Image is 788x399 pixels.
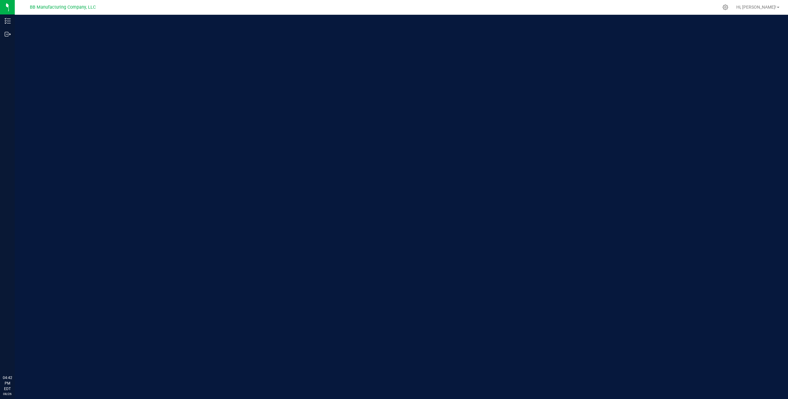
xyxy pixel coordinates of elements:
[736,5,776,10] span: Hi, [PERSON_NAME]!
[5,18,11,24] inline-svg: Inventory
[3,375,12,392] p: 04:42 PM EDT
[5,31,11,37] inline-svg: Outbound
[722,4,729,10] div: Manage settings
[30,5,96,10] span: BB Manufacturing Company, LLC
[3,392,12,396] p: 08/26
